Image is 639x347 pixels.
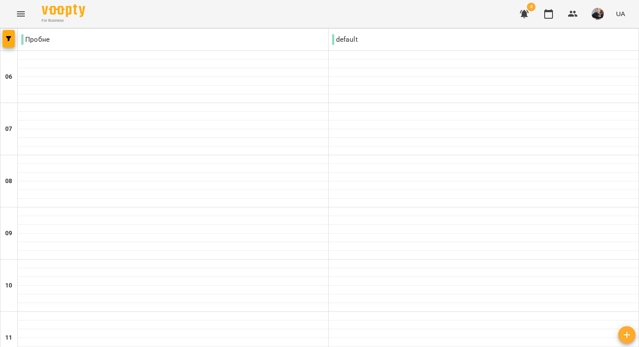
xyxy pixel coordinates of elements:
span: 4 [527,3,536,11]
p: Пробне [21,34,50,45]
h6: 07 [5,124,12,134]
h6: 11 [5,333,12,343]
button: Menu [10,3,31,24]
img: Voopty Logo [42,4,85,17]
button: Створити урок [618,326,636,344]
h6: 09 [5,229,12,238]
h6: 08 [5,177,12,186]
span: For Business [42,18,85,23]
img: c96e02b844acb60e85d1891310bc27d7.jpg [592,8,604,20]
h6: 10 [5,281,12,290]
p: default [332,34,358,45]
button: UA [612,6,629,22]
h6: 06 [5,72,12,82]
span: UA [616,9,625,18]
